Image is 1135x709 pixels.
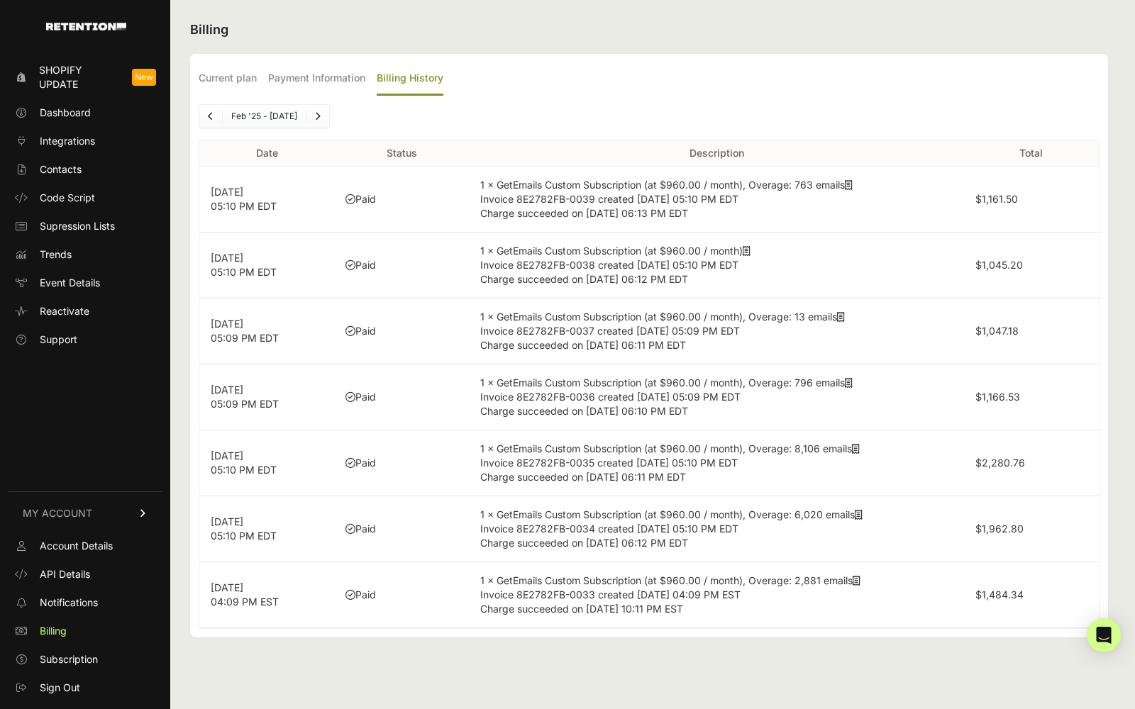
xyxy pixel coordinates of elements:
[199,105,222,128] a: Previous
[9,272,162,294] a: Event Details
[40,134,95,148] span: Integrations
[469,167,963,233] td: 1 × GetEmails Custom Subscription (at $960.00 / month), Overage: 763 emails
[975,325,1019,337] label: $1,047.18
[40,539,113,553] span: Account Details
[377,62,443,96] label: Billing History
[9,328,162,351] a: Support
[334,298,469,364] td: Paid
[199,140,334,167] th: Date
[480,259,738,271] span: Invoice 8E2782FB-0038 created [DATE] 05:10 PM EDT
[9,591,162,614] a: Notifications
[9,676,162,699] a: Sign Out
[306,105,329,128] a: Next
[975,457,1025,469] label: $2,280.76
[40,652,98,666] span: Subscription
[211,383,323,411] p: [DATE] 05:09 PM EDT
[40,681,80,695] span: Sign Out
[9,300,162,323] a: Reactivate
[9,563,162,586] a: API Details
[469,496,963,562] td: 1 × GetEmails Custom Subscription (at $960.00 / month), Overage: 6,020 emails
[469,562,963,628] td: 1 × GetEmails Custom Subscription (at $960.00 / month), Overage: 2,881 emails
[9,158,162,181] a: Contacts
[9,215,162,238] a: Supression Lists
[480,391,741,403] span: Invoice 8E2782FB-0036 created [DATE] 05:09 PM EDT
[23,506,92,520] span: MY ACCOUNT
[975,391,1020,403] label: $1,166.53
[199,62,257,96] label: Current plan
[211,185,323,213] p: [DATE] 05:10 PM EDT
[480,207,688,219] span: Charge succeeded on [DATE] 06:13 PM EDT
[975,259,1023,271] label: $1,045.20
[480,588,741,601] span: Invoice 8E2782FB-0033 created [DATE] 04:09 PM EST
[480,273,688,285] span: Charge succeeded on [DATE] 06:12 PM EDT
[334,167,469,233] td: Paid
[480,471,686,483] span: Charge succeeded on [DATE] 06:11 PM EDT
[222,111,306,122] li: Feb '25 - [DATE]
[39,63,121,91] span: Shopify Update
[334,140,469,167] th: Status
[480,523,738,535] span: Invoice 8E2782FB-0034 created [DATE] 05:10 PM EDT
[211,515,323,543] p: [DATE] 05:10 PM EDT
[40,162,82,177] span: Contacts
[334,496,469,562] td: Paid
[132,69,156,86] span: New
[9,620,162,642] a: Billing
[40,276,100,290] span: Event Details
[40,567,90,581] span: API Details
[211,449,323,477] p: [DATE] 05:10 PM EDT
[9,648,162,671] a: Subscription
[975,193,1018,205] label: $1,161.50
[9,59,162,96] a: Shopify Update New
[211,251,323,279] p: [DATE] 05:10 PM EDT
[975,588,1024,601] label: $1,484.34
[334,562,469,628] td: Paid
[334,233,469,298] td: Paid
[46,23,126,30] img: Retention.com
[480,193,738,205] span: Invoice 8E2782FB-0039 created [DATE] 05:10 PM EDT
[40,247,72,262] span: Trends
[9,101,162,124] a: Dashboard
[9,130,162,152] a: Integrations
[975,523,1024,535] label: $1,962.80
[480,603,683,615] span: Charge succeeded on [DATE] 10:11 PM EST
[211,581,323,609] p: [DATE] 04:09 PM EST
[964,140,1099,167] th: Total
[480,457,738,469] span: Invoice 8E2782FB-0035 created [DATE] 05:10 PM EDT
[480,339,686,351] span: Charge succeeded on [DATE] 06:11 PM EDT
[334,430,469,496] td: Paid
[40,106,91,120] span: Dashboard
[469,430,963,496] td: 1 × GetEmails Custom Subscription (at $960.00 / month), Overage: 8,106 emails
[469,298,963,364] td: 1 × GetEmails Custom Subscription (at $960.00 / month), Overage: 13 emails
[268,62,365,96] label: Payment Information
[40,596,98,610] span: Notifications
[9,491,162,535] a: MY ACCOUNT
[469,140,963,167] th: Description
[480,405,688,417] span: Charge succeeded on [DATE] 06:10 PM EDT
[40,219,115,233] span: Supression Lists
[480,537,688,549] span: Charge succeeded on [DATE] 06:12 PM EDT
[40,191,95,205] span: Code Script
[9,243,162,266] a: Trends
[1087,618,1121,652] div: Open Intercom Messenger
[469,364,963,430] td: 1 × GetEmails Custom Subscription (at $960.00 / month), Overage: 796 emails
[190,20,1108,40] h2: Billing
[9,535,162,557] a: Account Details
[334,364,469,430] td: Paid
[480,325,740,337] span: Invoice 8E2782FB-0037 created [DATE] 05:09 PM EDT
[469,233,963,298] td: 1 × GetEmails Custom Subscription (at $960.00 / month)
[40,624,67,638] span: Billing
[40,304,89,318] span: Reactivate
[9,186,162,209] a: Code Script
[211,317,323,345] p: [DATE] 05:09 PM EDT
[40,333,77,347] span: Support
